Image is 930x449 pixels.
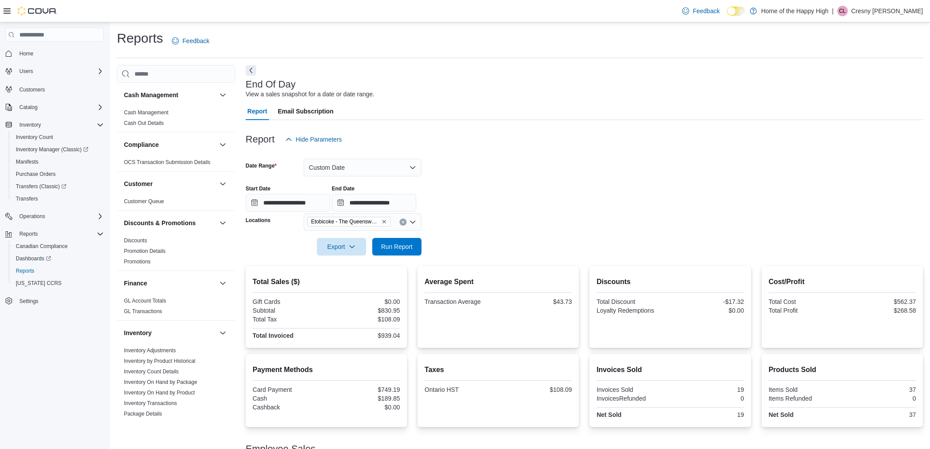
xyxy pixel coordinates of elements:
span: Etobicoke - The Queensway - Fire & Flower [311,217,380,226]
button: Purchase Orders [9,168,107,180]
button: Inventory [16,120,44,130]
div: Loyalty Redemptions [596,307,668,314]
h3: Discounts & Promotions [124,219,196,227]
span: Discounts [124,237,147,244]
span: Settings [19,298,38,305]
div: Total Discount [596,298,668,305]
img: Cova [18,7,57,15]
button: Finance [124,279,216,288]
button: Home [2,47,107,60]
label: End Date [332,185,355,192]
a: Cash Out Details [124,120,164,126]
a: Dashboards [9,252,107,265]
span: Catalog [16,102,104,113]
button: Compliance [124,140,216,149]
button: Open list of options [409,219,416,226]
a: Reports [12,266,38,276]
div: $830.95 [328,307,400,314]
a: Inventory On Hand by Product [124,390,195,396]
button: Reports [2,228,107,240]
div: Invoices Sold [596,386,668,393]
h3: End Of Day [246,79,296,90]
a: Inventory On Hand by Package [124,379,197,385]
label: Start Date [246,185,271,192]
a: Inventory Manager (Classic) [12,144,92,155]
div: Transaction Average [425,298,497,305]
h3: Compliance [124,140,159,149]
span: Transfers [16,195,38,202]
span: Dashboards [16,255,51,262]
div: Cash [253,395,325,402]
span: Reports [16,229,104,239]
p: | [832,6,834,16]
a: Customers [16,84,48,95]
input: Press the down key to open a popover containing a calendar. [332,194,416,212]
a: Promotion Details [124,248,166,254]
a: Package Details [124,411,162,417]
span: GL Transactions [124,308,162,315]
div: Gift Cards [253,298,325,305]
button: [US_STATE] CCRS [9,277,107,289]
h1: Reports [117,29,163,47]
span: Operations [19,213,45,220]
h3: Finance [124,279,147,288]
a: Promotions [124,259,151,265]
a: Discounts [124,237,147,244]
button: Inventory [2,119,107,131]
span: Transfers (Classic) [12,181,104,192]
strong: Net Sold [769,411,794,418]
button: Users [16,66,36,77]
input: Press the down key to open a popover containing a calendar. [246,194,330,212]
div: Items Refunded [769,395,841,402]
div: $108.09 [500,386,572,393]
p: Cresny [PERSON_NAME] [851,6,923,16]
button: Discounts & Promotions [124,219,216,227]
button: Custom Date [304,159,421,176]
nav: Complex example [5,44,104,330]
h2: Discounts [596,277,744,287]
a: Transfers (Classic) [12,181,70,192]
span: Manifests [16,158,38,165]
div: Total Cost [769,298,841,305]
a: Inventory Transactions [124,400,177,406]
a: Inventory by Product Historical [124,358,196,364]
h2: Payment Methods [253,365,400,375]
span: Canadian Compliance [16,243,68,250]
h3: Customer [124,179,153,188]
div: Cresny Lorenzo [837,6,848,16]
span: Home [19,50,33,57]
div: $562.37 [844,298,916,305]
button: Customer [218,179,228,189]
h2: Taxes [425,365,572,375]
a: Settings [16,296,42,307]
a: Purchase Orders [12,169,59,179]
h3: Inventory [124,329,152,337]
span: Inventory Adjustments [124,347,176,354]
div: $189.85 [328,395,400,402]
span: Inventory On Hand by Package [124,379,197,386]
h2: Products Sold [769,365,916,375]
a: Manifests [12,157,42,167]
span: Purchase Orders [16,171,56,178]
div: Cashback [253,404,325,411]
button: Clear input [400,219,407,226]
span: Reports [19,230,38,237]
div: View a sales snapshot for a date or date range. [246,90,374,99]
span: Customers [16,84,104,95]
span: Operations [16,211,104,222]
div: $0.00 [328,298,400,305]
div: Discounts & Promotions [117,235,235,270]
button: Operations [2,210,107,223]
span: Catalog [19,104,37,111]
span: Cash Out Details [124,120,164,127]
span: Hide Parameters [296,135,342,144]
div: Items Sold [769,386,841,393]
span: Washington CCRS [12,278,104,288]
div: $43.73 [500,298,572,305]
a: GL Account Totals [124,298,166,304]
strong: Net Sold [596,411,621,418]
button: Export [317,238,366,256]
span: Dashboards [12,253,104,264]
